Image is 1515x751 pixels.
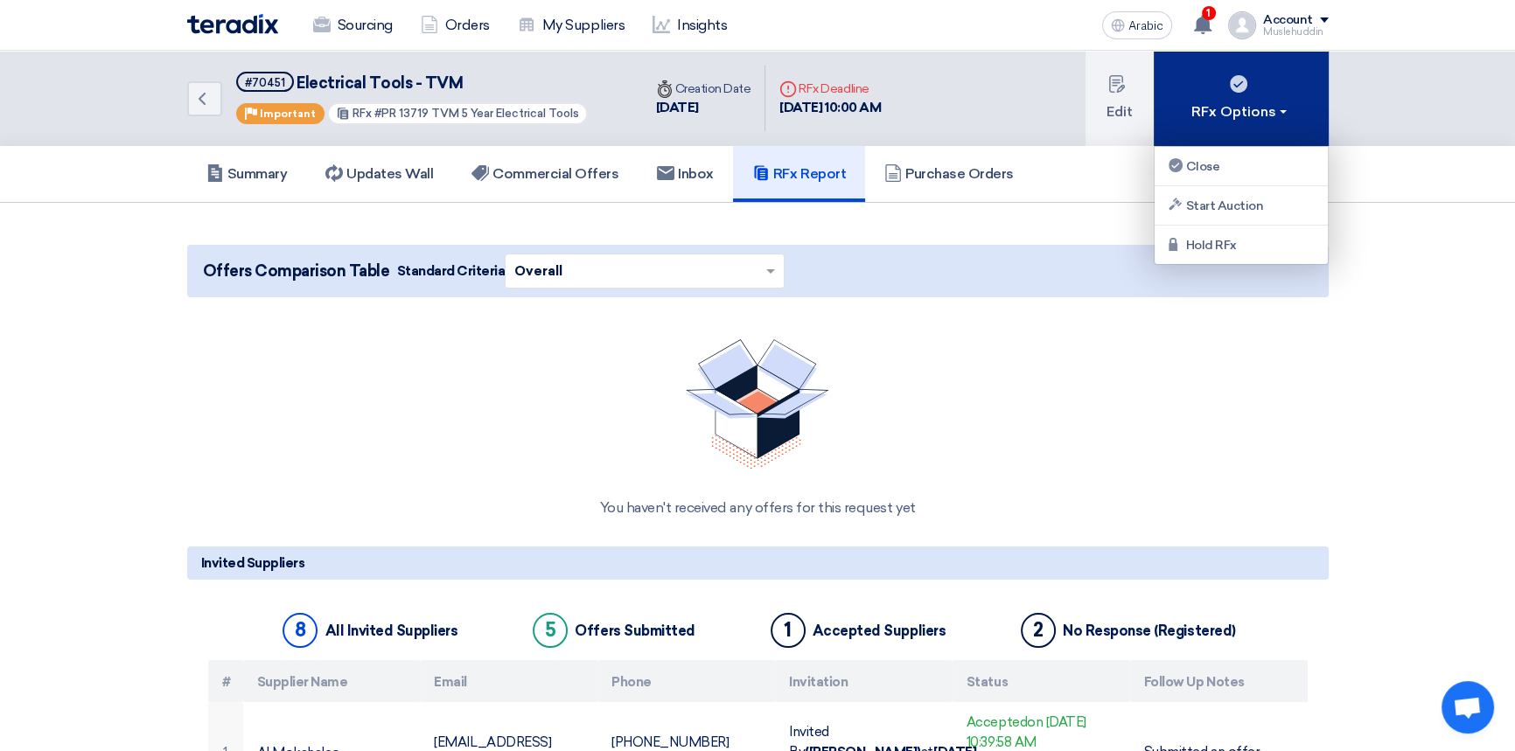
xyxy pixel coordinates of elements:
[611,734,729,750] font: [PHONE_NUMBER]
[222,674,231,690] font: #
[1154,51,1329,146] button: RFx Options
[434,674,467,690] font: Email
[545,618,556,642] font: 5
[1206,7,1211,19] font: 1
[260,108,316,120] font: Important
[1186,198,1264,213] font: Start Auction
[784,618,792,642] font: 1
[353,107,372,120] font: RFx
[1154,146,1329,265] div: RFx Options
[1128,18,1163,33] font: Arabic
[733,146,865,202] a: RFx Report
[1442,681,1494,734] div: Open chat
[789,674,848,690] font: Invitation
[1102,11,1172,39] button: Arabic
[905,165,1014,182] font: Purchase Orders
[967,714,1027,730] font: Accepted
[338,17,393,33] font: Sourcing
[1263,26,1323,38] font: Muslehuddin
[1086,51,1154,146] button: Edit
[799,81,869,96] font: RFx Deadline
[187,14,278,34] img: Teradix logo
[1228,11,1256,39] img: profile_test.png
[639,6,741,45] a: Insights
[773,165,846,182] font: RFx Report
[445,17,490,33] font: Orders
[407,6,504,45] a: Orders
[542,17,625,33] font: My Suppliers
[677,17,727,33] font: Insights
[1155,186,1328,226] a: Start Auction
[306,146,452,202] a: Updates Wall
[1191,103,1276,120] font: RFx Options
[865,146,1033,202] a: Purchase Orders
[236,72,589,94] h5: Electrical Tools - TVM
[374,107,579,120] font: #PR 13719 TVM 5 Year Electrical Tools
[1144,674,1245,690] font: Follow Up Notes
[967,714,1086,750] font: on [DATE] 10:39:58 AM
[675,81,751,96] font: Creation Date
[245,76,285,89] font: #70451
[187,146,307,202] a: Summary
[656,100,699,115] font: [DATE]
[396,263,505,279] font: Standard Criteria
[1186,159,1220,174] font: Close
[295,618,306,642] font: 8
[452,146,638,202] a: Commercial Offers
[599,499,915,516] font: You haven't received any offers for this request yet
[638,146,733,202] a: Inbox
[346,165,433,182] font: Updates Wall
[299,6,407,45] a: Sourcing
[203,261,390,281] font: Offers Comparison Table
[297,73,463,93] font: Electrical Tools - TVM
[1263,12,1313,27] font: Account
[779,100,881,115] font: [DATE] 10:00 AM
[504,6,639,45] a: My Suppliers
[1107,103,1133,120] font: Edit
[686,339,829,469] img: No Quotations Found!
[227,165,288,182] font: Summary
[492,165,618,182] font: Commercial Offers
[257,674,348,690] font: Supplier Name
[575,622,695,639] font: Offers Submitted
[1186,238,1236,253] font: Hold RFx
[967,674,1008,690] font: Status
[678,165,714,182] font: Inbox
[1063,622,1235,639] font: No Response (Registered)
[325,622,457,639] font: All Invited Suppliers
[201,555,305,571] font: Invited Suppliers
[611,674,652,690] font: Phone
[813,622,946,639] font: Accepted Suppliers
[1033,618,1044,642] font: 2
